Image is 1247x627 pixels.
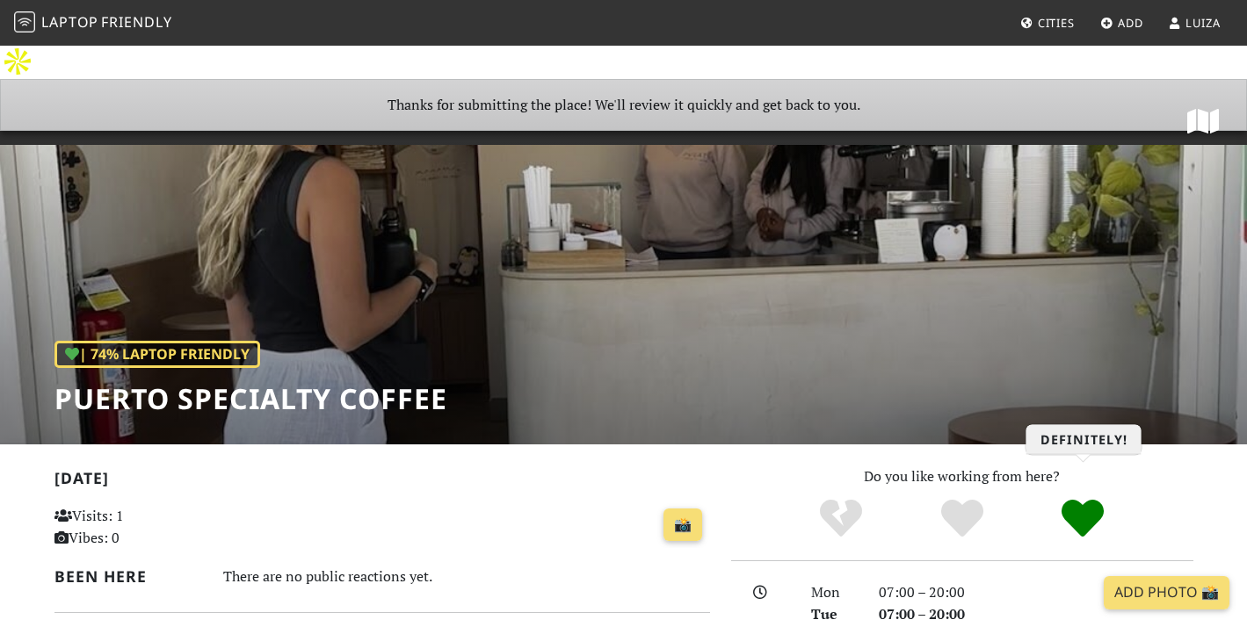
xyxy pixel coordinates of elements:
span: Luiza [1185,15,1221,31]
div: No [780,497,902,541]
div: Tue [801,603,867,626]
p: Visits: 1 Vibes: 0 [54,505,259,550]
h3: Definitely! [1026,424,1142,454]
span: Friendly [101,12,171,32]
div: Yes [902,497,1023,541]
span: Cities [1038,15,1075,31]
h1: Puerto Specialty Coffee [54,382,447,415]
h2: [DATE] [54,469,710,494]
div: Definitely! [1022,497,1143,541]
a: Luiza [1161,7,1227,39]
div: 07:00 – 20:00 [868,581,1204,604]
div: Mon [801,581,867,604]
img: LaptopFriendly [14,11,35,32]
a: Add Photo 📸 [1104,576,1229,609]
a: Cities [1013,7,1082,39]
a: Add [1093,7,1150,39]
span: Add [1118,15,1143,31]
div: | 74% Laptop Friendly [54,341,260,369]
h2: Been here [54,567,203,586]
p: Do you like working from here? [731,465,1193,488]
span: Laptop [41,12,98,32]
a: LaptopFriendly LaptopFriendly [14,8,172,39]
div: 07:00 – 20:00 [868,603,1204,626]
div: There are no public reactions yet. [223,564,710,589]
a: 📸 [663,508,702,542]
